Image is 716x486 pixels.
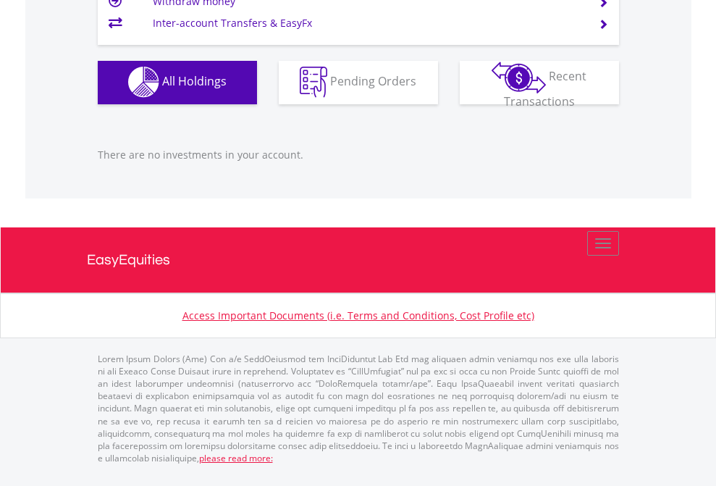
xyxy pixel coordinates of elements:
span: Recent Transactions [504,68,587,109]
td: Inter-account Transfers & EasyFx [153,12,581,34]
button: All Holdings [98,61,257,104]
a: EasyEquities [87,227,630,293]
button: Pending Orders [279,61,438,104]
span: Pending Orders [330,73,416,89]
button: Recent Transactions [460,61,619,104]
a: Access Important Documents (i.e. Terms and Conditions, Cost Profile etc) [182,309,534,322]
a: please read more: [199,452,273,464]
p: Lorem Ipsum Dolors (Ame) Con a/e SeddOeiusmod tem InciDiduntut Lab Etd mag aliquaen admin veniamq... [98,353,619,464]
p: There are no investments in your account. [98,148,619,162]
img: transactions-zar-wht.png [492,62,546,93]
img: holdings-wht.png [128,67,159,98]
span: All Holdings [162,73,227,89]
img: pending_instructions-wht.png [300,67,327,98]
